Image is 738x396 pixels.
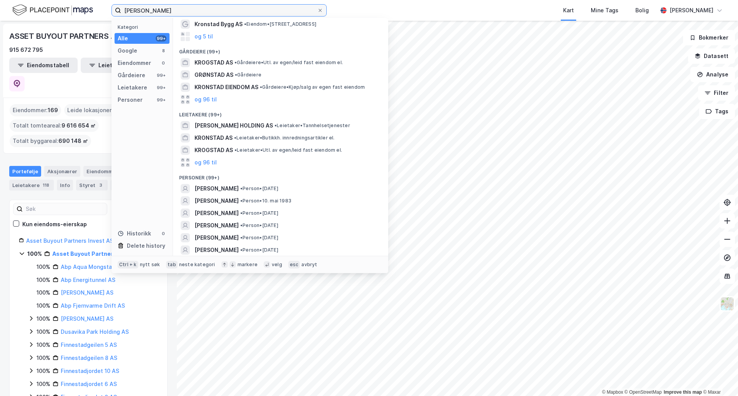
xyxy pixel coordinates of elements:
[194,83,258,92] span: KRONSTAD EIENDOM AS
[118,261,138,268] div: Ctrl + k
[234,60,237,65] span: •
[274,123,350,129] span: Leietaker • Tannhelsetjenester
[240,210,243,216] span: •
[61,328,129,335] a: Dusavika Park Holding AS
[173,169,388,182] div: Personer (99+)
[670,6,713,15] div: [PERSON_NAME]
[194,121,273,130] span: [PERSON_NAME] HOLDING AS
[194,133,233,142] span: KRONSTAD AS
[173,106,388,119] div: Leietakere (99+)
[240,235,278,241] span: Person • [DATE]
[194,70,233,80] span: GRØNSTAD AS
[37,366,50,376] div: 100%
[118,46,137,55] div: Google
[591,6,618,15] div: Mine Tags
[244,21,316,27] span: Eiendom • [STREET_ADDRESS]
[44,166,80,177] div: Aksjonærer
[83,166,134,177] div: Eiendommer
[301,262,317,268] div: avbryt
[118,71,145,80] div: Gårdeiere
[140,262,160,268] div: nytt søk
[22,220,87,229] div: Kun eiendoms-eierskap
[194,233,239,242] span: [PERSON_NAME]
[121,5,314,16] input: Søk på adresse, matrikkel, gårdeiere, leietakere eller personer
[160,48,166,54] div: 8
[194,32,213,41] button: og 5 til
[602,389,623,395] a: Mapbox
[156,35,166,41] div: 99+
[234,135,236,141] span: •
[52,250,125,257] a: Asset Buyout Partners AS
[260,84,262,90] span: •
[288,261,300,268] div: esc
[48,106,58,115] span: 169
[57,180,73,191] div: Info
[194,196,239,205] span: [PERSON_NAME]
[235,72,237,78] span: •
[64,104,119,116] div: Leide lokasjoner :
[9,45,43,55] div: 915 672 795
[61,341,117,348] a: Finnestadgeilen 5 AS
[41,181,51,189] div: 118
[61,277,115,283] a: Abp Energitunnel AS
[127,241,165,250] div: Delete history
[97,181,105,189] div: 3
[194,209,239,218] span: [PERSON_NAME]
[240,210,278,216] span: Person • [DATE]
[58,136,88,146] span: 690 148 ㎡
[118,34,128,43] div: Alle
[156,97,166,103] div: 99+
[234,147,237,153] span: •
[23,203,107,215] input: Søk
[194,95,217,104] button: og 96 til
[235,72,261,78] span: Gårdeiere
[9,58,78,73] button: Eiendomstabell
[240,235,243,240] span: •
[272,262,282,268] div: velg
[81,58,149,73] button: Leietakertabell
[625,389,662,395] a: OpenStreetMap
[240,186,278,192] span: Person • [DATE]
[118,58,151,68] div: Eiendommer
[61,263,124,270] a: Abp Aqua Mongstad AS
[194,146,233,155] span: KROGSTAD AS
[118,24,170,30] div: Kategori
[160,230,166,237] div: 0
[61,381,117,387] a: Finnestadjordet 6 AS
[160,60,166,66] div: 0
[240,247,243,253] span: •
[240,186,243,191] span: •
[37,327,50,336] div: 100%
[194,158,217,167] button: og 96 til
[118,83,147,92] div: Leietakere
[635,6,649,15] div: Bolig
[37,353,50,363] div: 100%
[700,359,738,396] div: Kontrollprogram for chat
[12,3,93,17] img: logo.f888ab2527a4732fd821a326f86c7f29.svg
[720,297,735,311] img: Z
[10,104,61,116] div: Eiendommer :
[61,355,117,361] a: Finnestadgeilen 8 AS
[61,368,119,374] a: Finnestadjordet 10 AS
[194,245,239,255] span: [PERSON_NAME]
[61,315,113,322] a: [PERSON_NAME] AS
[698,85,735,101] button: Filter
[700,359,738,396] iframe: Chat Widget
[10,135,91,147] div: Totalt byggareal :
[76,180,108,191] div: Styret
[690,67,735,82] button: Analyse
[37,301,50,310] div: 100%
[234,135,335,141] span: Leietaker • Butikkh. innredningsartikler el.
[37,314,50,323] div: 100%
[118,95,143,104] div: Personer
[194,184,239,193] span: [PERSON_NAME]
[240,222,278,229] span: Person • [DATE]
[664,389,702,395] a: Improve this map
[260,84,365,90] span: Gårdeiere • Kjøp/salg av egen fast eiendom
[194,221,239,230] span: [PERSON_NAME]
[240,198,291,204] span: Person • 10. mai 1983
[37,288,50,297] div: 100%
[9,30,122,42] div: ASSET BUYOUT PARTNERS AS
[244,21,246,27] span: •
[9,166,41,177] div: Portefølje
